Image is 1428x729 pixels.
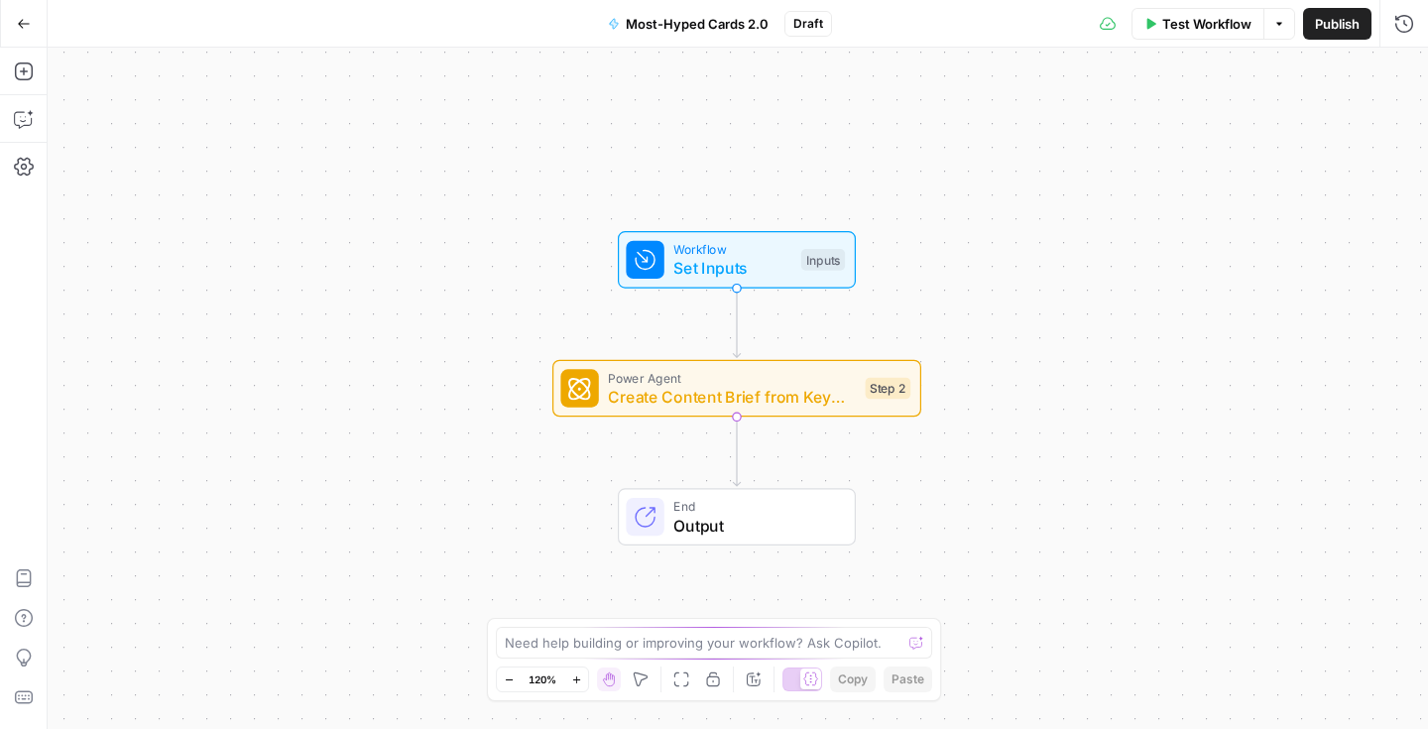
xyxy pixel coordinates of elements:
[673,240,791,259] span: Workflow
[892,670,924,688] span: Paste
[733,417,740,486] g: Edge from step_2 to end
[801,249,845,271] div: Inputs
[830,667,876,692] button: Copy
[838,670,868,688] span: Copy
[626,14,769,34] span: Most-Hyped Cards 2.0
[673,497,835,516] span: End
[793,15,823,33] span: Draft
[596,8,780,40] button: Most-Hyped Cards 2.0
[1131,8,1263,40] button: Test Workflow
[529,671,556,687] span: 120%
[673,514,835,538] span: Output
[884,667,932,692] button: Paste
[608,385,856,409] span: Create Content Brief from Keyword - Fork
[1303,8,1371,40] button: Publish
[866,378,911,400] div: Step 2
[552,231,921,289] div: WorkflowSet InputsInputs
[733,289,740,358] g: Edge from start to step_2
[1162,14,1251,34] span: Test Workflow
[1315,14,1360,34] span: Publish
[673,256,791,280] span: Set Inputs
[608,368,856,387] span: Power Agent
[552,488,921,546] div: EndOutput
[552,360,921,418] div: Power AgentCreate Content Brief from Keyword - ForkStep 2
